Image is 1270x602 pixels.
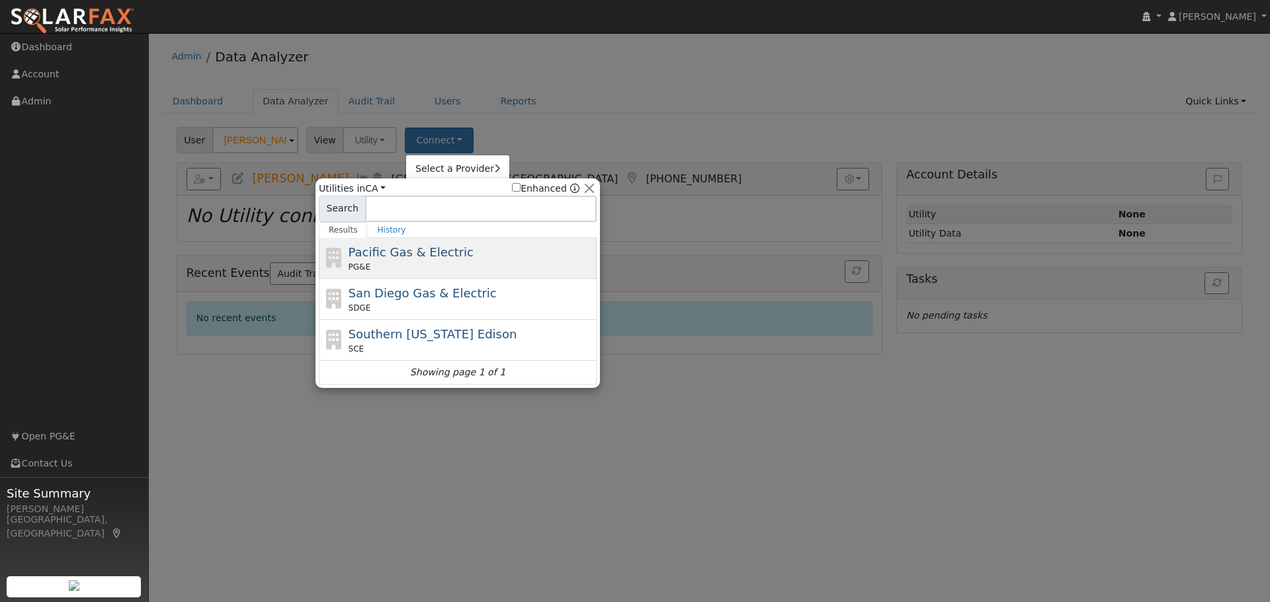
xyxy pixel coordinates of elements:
i: Showing page 1 of 1 [410,365,505,379]
span: Southern [US_STATE] Edison [349,327,517,341]
div: [PERSON_NAME] [7,502,142,516]
input: Enhanced [512,183,521,192]
span: Pacific Gas & Electric [349,245,474,259]
span: SCE [349,343,364,355]
img: SolarFax [10,7,134,35]
span: PG&E [349,261,370,273]
div: [GEOGRAPHIC_DATA], [GEOGRAPHIC_DATA] [7,513,142,541]
a: CA [365,183,386,194]
span: San Diego Gas & Electric [349,286,497,300]
label: Enhanced [512,182,567,196]
a: Select a Provider [406,160,509,178]
span: Show enhanced providers [512,182,579,196]
a: History [367,222,415,238]
a: Enhanced Providers [570,183,579,194]
a: Results [319,222,368,238]
span: Search [319,196,366,222]
span: [PERSON_NAME] [1179,11,1256,22]
a: Map [111,528,123,539]
span: Site Summary [7,484,142,502]
img: retrieve [69,580,79,591]
span: Utilities in [319,182,386,196]
span: SDGE [349,302,371,314]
